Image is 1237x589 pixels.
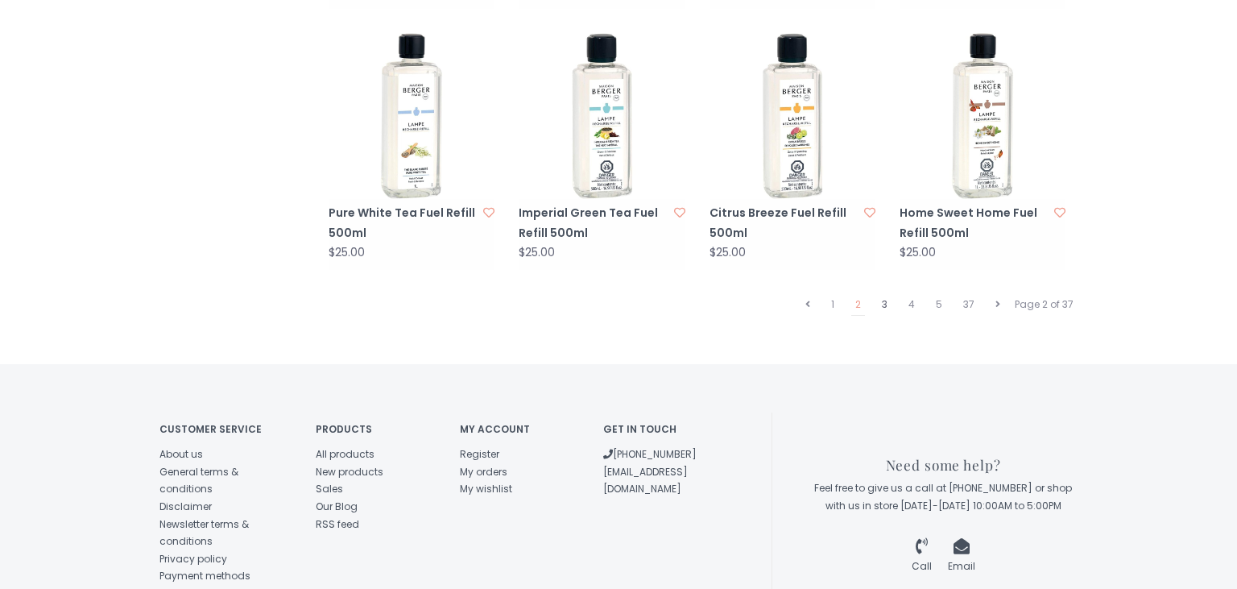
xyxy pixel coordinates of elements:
[460,447,499,461] a: Register
[316,517,359,531] a: RSS feed
[603,424,723,434] h4: Get in touch
[329,247,365,259] div: $25.00
[329,33,494,199] img: Pure White Tea Fuel Refill 500ml
[809,458,1078,473] h3: Need some help?
[991,294,1004,315] a: Next page
[801,294,814,315] a: Previous page
[316,447,374,461] a: All products
[316,482,343,496] a: Sales
[851,294,865,316] a: 2
[904,294,919,315] a: 4
[316,500,358,513] a: Our Blog
[948,541,975,573] a: Email
[329,203,478,243] a: Pure White Tea Fuel Refill 500ml
[316,465,383,479] a: New products
[159,447,203,461] a: About us
[519,247,555,259] div: $25.00
[827,294,838,315] a: 1
[900,247,936,259] div: $25.00
[519,203,668,243] a: Imperial Green Tea Fuel Refill 500ml
[710,33,875,199] img: Citrus Breeze Fuel Refill 500ml
[932,294,946,315] a: 5
[159,552,227,566] a: Privacy policy
[878,294,892,315] a: 3
[900,203,1049,243] a: Home Sweet Home Fuel Refill 500ml
[710,247,746,259] div: $25.00
[159,500,212,513] a: Disclaimer
[674,205,685,221] a: Add to wishlist
[159,424,292,434] h4: Customer service
[460,424,580,434] h4: My account
[1011,294,1078,315] div: Page 2 of 37
[159,465,238,496] a: General terms & conditions
[864,205,875,221] a: Add to wishlist
[460,465,507,479] a: My orders
[519,33,685,199] img: Imperial Green Tea Fuel Refill 500ml
[959,294,978,315] a: 37
[710,203,859,243] a: Citrus Breeze Fuel Refill 500ml
[603,447,697,461] a: [PHONE_NUMBER]
[483,205,494,221] a: Add to wishlist
[159,569,250,583] a: Payment methods
[159,517,249,549] a: Newsletter terms & conditions
[460,482,512,496] a: My wishlist
[814,481,1072,512] span: Feel free to give us a call at [PHONE_NUMBER] or shop with us in store [DATE]-[DATE] 10:00AM to 5...
[1054,205,1065,221] a: Add to wishlist
[603,465,688,496] a: [EMAIL_ADDRESS][DOMAIN_NAME]
[912,541,932,573] a: Call
[900,33,1065,199] img: Home Sweet Home Fuel Refill 500ml
[316,424,436,434] h4: Products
